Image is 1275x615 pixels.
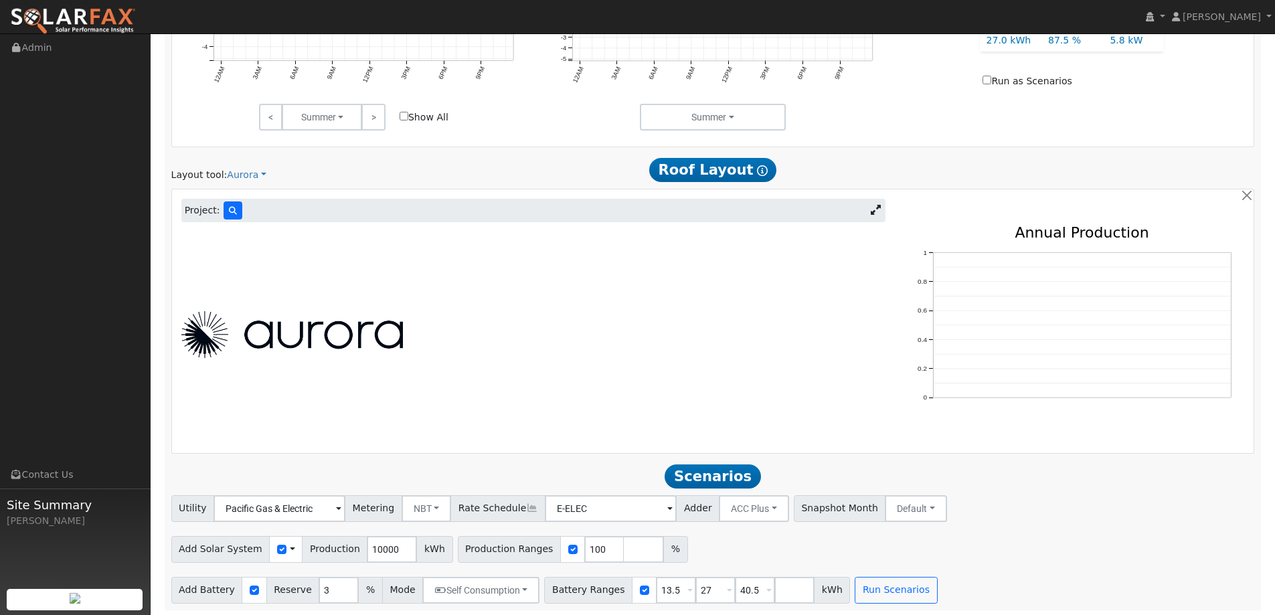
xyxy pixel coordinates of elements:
[214,495,345,522] input: Select a Utility
[227,168,266,182] a: Aurora
[833,65,845,80] text: 9PM
[10,7,136,35] img: SolarFax
[918,278,927,286] text: 0.8
[649,158,777,182] span: Roof Layout
[400,112,408,120] input: Show All
[7,514,143,528] div: [PERSON_NAME]
[561,44,567,52] text: -4
[259,104,282,130] a: <
[719,495,789,522] button: ACC Plus
[794,495,886,522] span: Snapshot Month
[325,65,337,80] text: 9AM
[663,536,687,563] span: %
[796,65,808,80] text: 6PM
[979,33,1041,48] div: 27.0 kWh
[212,65,226,83] text: 12AM
[400,65,412,80] text: 3PM
[185,203,220,217] span: Project:
[450,495,545,522] span: Rate Schedule
[1015,224,1149,241] text: Annual Production
[1041,33,1102,48] div: 87.5 %
[171,536,270,563] span: Add Solar System
[544,577,632,604] span: Battery Ranges
[983,76,991,84] input: Run as Scenarios
[923,249,927,256] text: 1
[474,65,486,80] text: 9PM
[885,495,947,522] button: Default
[684,65,696,80] text: 9AM
[561,33,567,40] text: -3
[400,110,448,124] label: Show All
[251,65,263,80] text: 3AM
[171,577,243,604] span: Add Battery
[70,593,80,604] img: retrieve
[676,495,719,522] span: Adder
[918,336,927,343] text: 0.4
[545,495,677,522] input: Select a Rate Schedule
[422,577,539,604] button: Self Consumption
[665,464,760,489] span: Scenarios
[814,577,850,604] span: kWh
[181,311,403,358] img: Aurora Logo
[759,65,771,80] text: 3PM
[282,104,362,130] button: Summer
[610,65,622,80] text: 3AM
[382,577,423,604] span: Mode
[416,536,452,563] span: kWh
[1103,33,1165,48] div: 5.8 kW
[855,577,937,604] button: Run Scenarios
[437,65,449,80] text: 6PM
[983,74,1072,88] label: Run as Scenarios
[757,165,768,176] i: Show Help
[866,201,885,221] a: Expand Aurora window
[923,394,927,402] text: 0
[561,55,567,62] text: -5
[640,104,786,130] button: Summer
[266,577,320,604] span: Reserve
[201,43,207,50] text: -4
[7,496,143,514] span: Site Summary
[918,365,927,373] text: 0.2
[171,169,228,180] span: Layout tool:
[918,307,927,315] text: 0.6
[171,495,215,522] span: Utility
[1183,11,1261,22] span: [PERSON_NAME]
[402,495,452,522] button: NBT
[288,65,300,80] text: 6AM
[647,65,659,80] text: 6AM
[361,65,375,83] text: 12PM
[361,104,385,130] a: >
[302,536,367,563] span: Production
[720,65,734,83] text: 12PM
[458,536,561,563] span: Production Ranges
[345,495,402,522] span: Metering
[572,65,586,83] text: 12AM
[358,577,382,604] span: %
